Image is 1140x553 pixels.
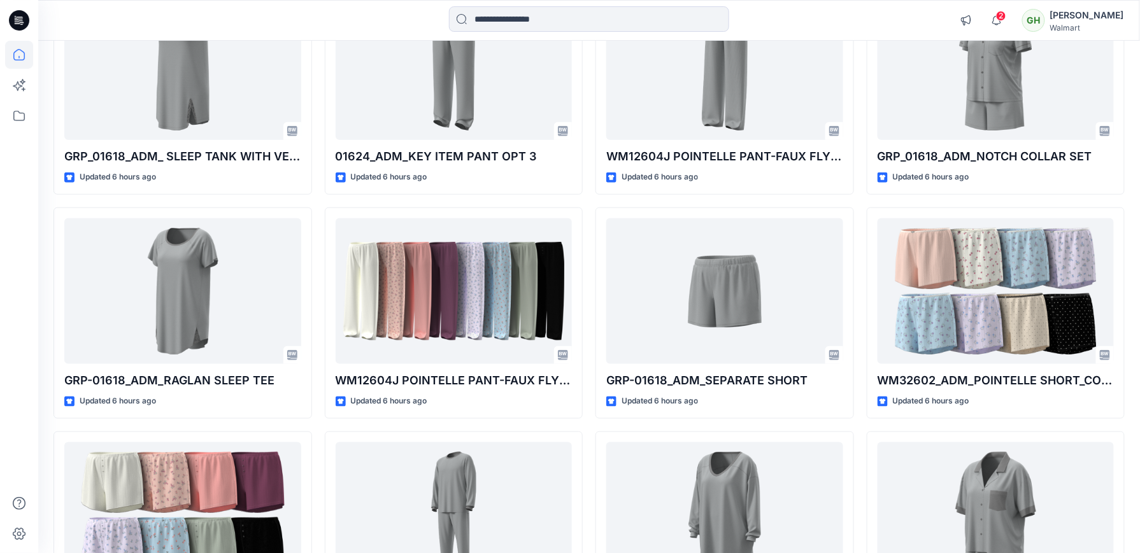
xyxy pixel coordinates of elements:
[1050,23,1124,32] div: Walmart
[1050,8,1124,23] div: [PERSON_NAME]
[606,372,843,389] p: GRP-01618_ADM_SEPARATE SHORT
[336,218,573,364] a: WM12604J POINTELLE PANT-FAUX FLY & BUTTONS + PICOT_COLORWAY
[606,148,843,165] p: WM12604J POINTELLE PANT-FAUX FLY & BUTTONS + PICOT
[893,171,969,184] p: Updated 6 hours ago
[336,148,573,165] p: 01624_ADM_KEY ITEM PANT OPT 3
[64,148,301,165] p: GRP_01618_ADM_ SLEEP TANK WITH VENT
[878,148,1115,165] p: GRP_01618_ADM_NOTCH COLLAR SET
[1022,9,1045,32] div: GH
[893,395,969,408] p: Updated 6 hours ago
[351,395,427,408] p: Updated 6 hours ago
[351,171,427,184] p: Updated 6 hours ago
[878,218,1115,364] a: WM32602_ADM_POINTELLE SHORT_COLORWAY
[622,171,698,184] p: Updated 6 hours ago
[80,395,156,408] p: Updated 6 hours ago
[80,171,156,184] p: Updated 6 hours ago
[622,395,698,408] p: Updated 6 hours ago
[878,372,1115,389] p: WM32602_ADM_POINTELLE SHORT_COLORWAY
[64,372,301,389] p: GRP-01618_ADM_RAGLAN SLEEP TEE
[64,218,301,364] a: GRP-01618_ADM_RAGLAN SLEEP TEE
[336,372,573,389] p: WM12604J POINTELLE PANT-FAUX FLY & BUTTONS + PICOT_COLORWAY
[996,11,1006,21] span: 2
[606,218,843,364] a: GRP-01618_ADM_SEPARATE SHORT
